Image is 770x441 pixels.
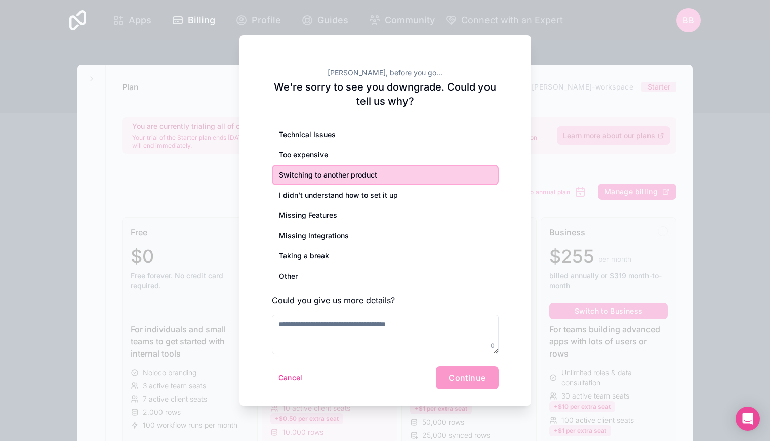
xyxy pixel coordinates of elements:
div: I didn’t understand how to set it up [272,185,499,205]
div: Missing Features [272,205,499,226]
div: Too expensive [272,145,499,165]
div: Switching to another product [272,165,499,185]
div: Missing Integrations [272,226,499,246]
div: Technical Issues [272,124,499,145]
div: Other [272,266,499,286]
h3: Could you give us more details? [272,294,499,306]
h2: [PERSON_NAME], before you go... [272,68,499,78]
button: Cancel [272,370,309,386]
div: Open Intercom Messenger [736,407,760,431]
h2: We're sorry to see you downgrade. Could you tell us why? [272,80,499,108]
div: Taking a break [272,246,499,266]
